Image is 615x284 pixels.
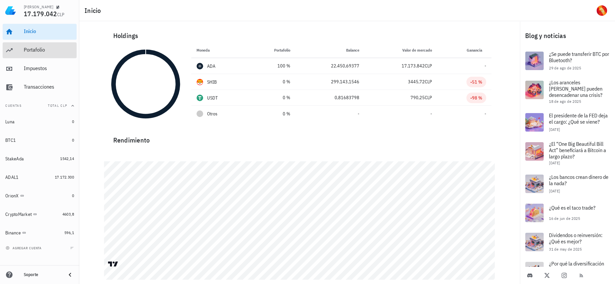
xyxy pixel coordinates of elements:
[520,169,615,198] a: ¿Los bancos crean dinero de la nada? [DATE]
[24,9,57,18] span: 17.179.042
[62,212,74,217] span: 4603,8
[3,79,77,95] a: Transacciones
[191,42,248,58] th: Moneda
[485,63,486,69] span: -
[5,175,18,180] div: ADAL1
[549,65,581,70] span: 29 de ago de 2025
[3,61,77,77] a: Impuestos
[24,272,61,277] div: Soporte
[549,51,609,63] span: ¿Se puede transferir BTC por Bluetooth?
[5,138,16,143] div: BTC1
[425,95,432,101] span: CLP
[3,151,77,167] a: StakeAda 1542,14
[207,110,217,117] span: Otros
[485,111,486,117] span: -
[108,130,491,145] div: Rendimiento
[3,132,77,148] a: BTC1 0
[55,175,74,180] span: 17.172.300
[425,63,432,69] span: CLP
[3,169,77,185] a: ADAL1 17.172.300
[520,108,615,137] a: El presidente de la FED deja el cargo: ¿Qué se viene? [DATE]
[3,188,77,204] a: OrionX 0
[301,62,359,69] div: 22.450,69377
[549,232,602,245] span: Dividendos o reinversión: ¿Qué es mejor?
[24,28,74,34] div: Inicio
[430,111,432,117] span: -
[549,127,560,132] span: [DATE]
[48,103,67,108] span: Total CLP
[5,212,32,217] div: CryptoMarket
[549,216,580,221] span: 16 de jun de 2025
[549,79,602,98] span: ¿Los aranceles [PERSON_NAME] pueden desencadenar una crisis?
[24,84,74,90] div: Transacciones
[24,47,74,53] div: Portafolio
[248,42,296,58] th: Portafolio
[24,65,74,71] div: Impuestos
[253,62,290,69] div: 100 %
[3,206,77,222] a: CryptoMarket 4603,8
[85,5,104,16] h1: Inicio
[549,99,581,104] span: 18 de ago de 2025
[408,79,425,85] span: 3445,72
[549,174,608,186] span: ¿Los bancos crean dinero de la nada?
[549,160,560,165] span: [DATE]
[520,137,615,169] a: ¿El “One Big Beautiful Bill Act” beneficiará a Bitcoin a largo plazo? [DATE]
[7,246,42,250] span: agregar cuenta
[358,111,359,117] span: -
[57,12,65,18] span: CLP
[296,42,365,58] th: Balance
[4,245,45,251] button: agregar cuenta
[549,188,560,193] span: [DATE]
[24,4,53,10] div: [PERSON_NAME]
[197,95,203,101] div: USDT-icon
[597,5,607,16] div: avatar
[3,24,77,40] a: Inicio
[411,95,425,101] span: 790,25
[72,193,74,198] span: 0
[549,247,582,252] span: 31 de may de 2025
[72,138,74,142] span: 0
[402,63,425,69] span: 17.173.842
[207,63,216,69] div: ADA
[3,98,77,114] button: CuentasTotal CLP
[60,156,74,161] span: 1542,14
[470,95,482,101] div: -98 %
[253,78,290,85] div: 0 %
[470,79,482,85] div: -51 %
[3,225,77,241] a: Binance 596,1
[549,112,608,125] span: El presidente de la FED deja el cargo: ¿Qué se viene?
[207,95,218,101] div: USDT
[301,94,359,101] div: 0,81683798
[3,42,77,58] a: Portafolio
[197,63,203,69] div: ADA-icon
[520,75,615,108] a: ¿Los aranceles [PERSON_NAME] pueden desencadenar una crisis? 18 de ago de 2025
[253,94,290,101] div: 0 %
[5,5,16,16] img: LedgiFi
[72,119,74,124] span: 0
[197,79,203,85] div: SHIB-icon
[64,230,74,235] span: 596,1
[520,46,615,75] a: ¿Se puede transferir BTC por Bluetooth? 29 de ago de 2025
[108,25,491,46] div: Holdings
[5,230,21,236] div: Binance
[5,193,19,199] div: OrionX
[365,42,437,58] th: Valor de mercado
[467,48,486,53] span: Ganancia
[5,156,24,162] div: StakeAda
[425,79,432,85] span: CLP
[520,227,615,257] a: Dividendos o reinversión: ¿Qué es mejor? 31 de may de 2025
[520,25,615,46] div: Blog y noticias
[520,198,615,227] a: ¿Qué es el taco trade? 16 de jun de 2025
[5,119,15,125] div: Luna
[549,141,606,160] span: ¿El “One Big Beautiful Bill Act” beneficiará a Bitcoin a largo plazo?
[3,114,77,130] a: Luna 0
[301,78,359,85] div: 299.143,1546
[107,261,119,267] a: Charting by TradingView
[549,204,596,211] span: ¿Qué es el taco trade?
[207,79,217,85] div: SHIB
[253,110,290,117] div: 0 %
